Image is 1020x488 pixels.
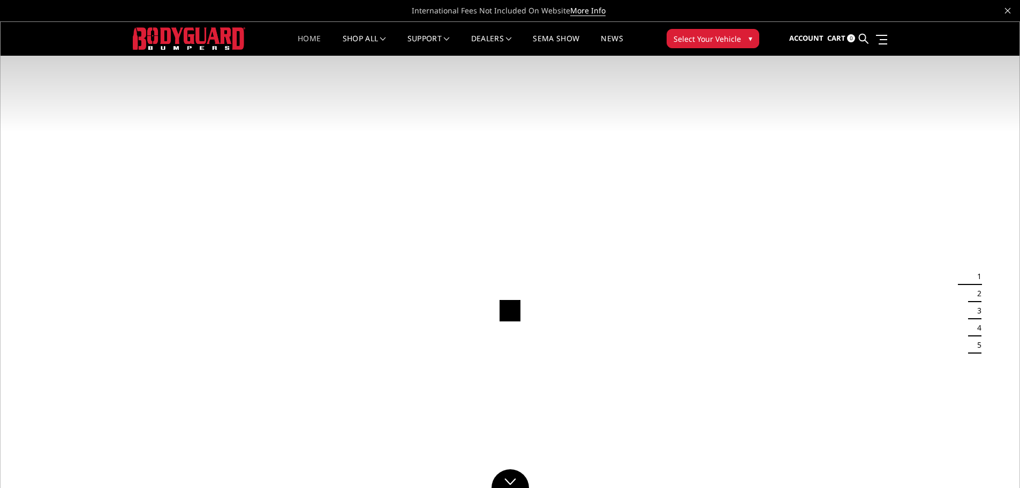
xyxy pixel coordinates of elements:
span: Account [789,33,823,43]
span: Cart [827,33,845,43]
button: 5 of 5 [971,336,981,354]
span: 0 [847,34,855,42]
button: Select Your Vehicle [667,29,759,48]
button: 4 of 5 [971,319,981,336]
button: 3 of 5 [971,302,981,319]
a: More Info [570,5,606,16]
a: SEMA Show [533,35,579,56]
button: 1 of 5 [971,268,981,285]
a: News [601,35,623,56]
a: Dealers [471,35,512,56]
a: shop all [343,35,386,56]
a: Home [298,35,321,56]
a: Click to Down [492,469,529,488]
img: BODYGUARD BUMPERS [133,27,245,49]
a: Account [789,24,823,53]
a: Support [407,35,450,56]
a: Cart 0 [827,24,855,53]
span: ▾ [749,33,752,44]
button: 2 of 5 [971,285,981,302]
span: Select Your Vehicle [674,33,741,44]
